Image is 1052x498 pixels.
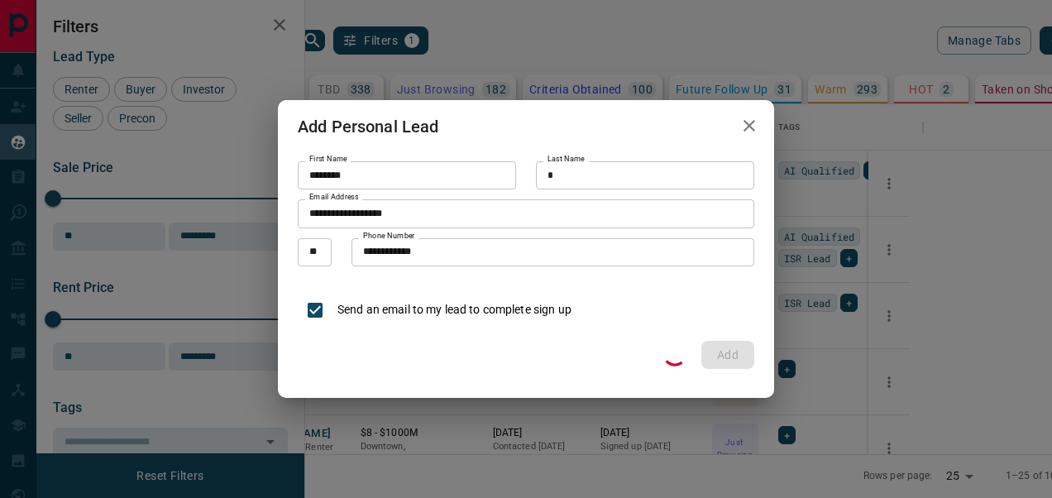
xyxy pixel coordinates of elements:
[309,192,359,203] label: Email Address
[278,100,459,153] h2: Add Personal Lead
[548,154,585,165] label: Last Name
[309,154,347,165] label: First Name
[337,301,571,318] p: Send an email to my lead to complete sign up
[363,231,415,242] label: Phone Number
[658,338,691,373] div: Loading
